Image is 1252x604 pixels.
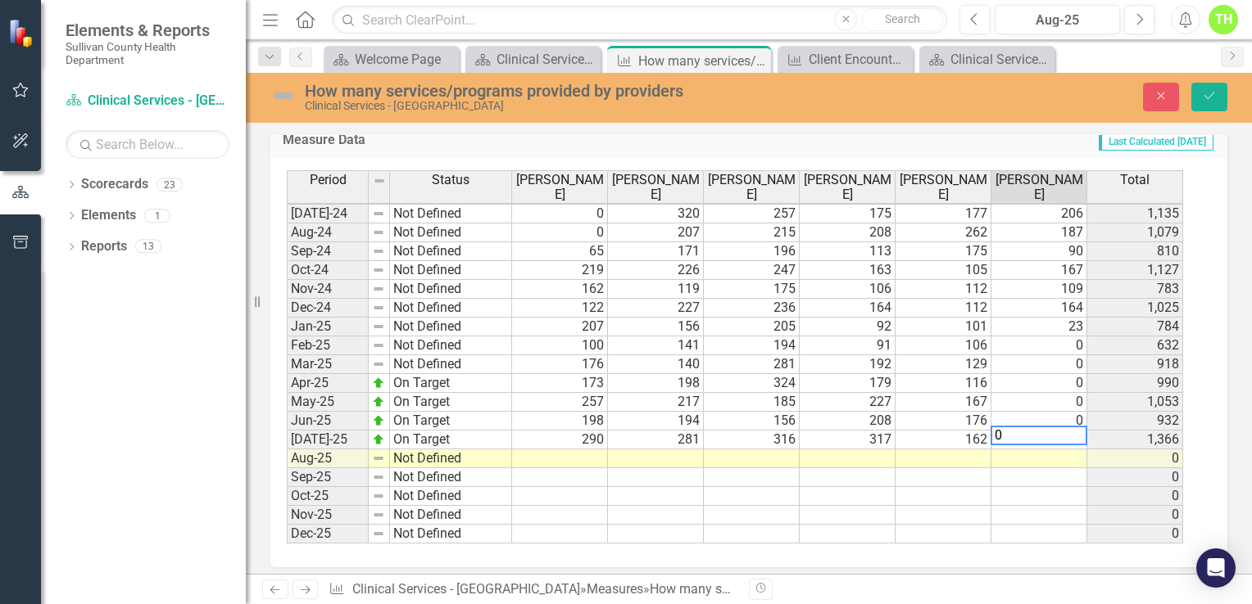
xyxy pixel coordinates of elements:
td: 119 [608,280,704,299]
img: ClearPoint Strategy [8,19,37,47]
td: 784 [1087,318,1183,336]
td: 106 [800,280,896,299]
td: 918 [1087,355,1183,374]
td: 141 [608,336,704,355]
td: Sep-25 [287,468,369,487]
td: 105 [896,261,991,280]
img: zOikAAAAAElFTkSuQmCC [372,376,385,390]
td: 217 [608,393,704,412]
td: On Target [390,393,512,412]
span: Status [432,173,469,187]
td: 207 [608,223,704,242]
button: Search [861,8,943,31]
td: 247 [704,261,800,280]
td: Nov-24 [287,280,369,299]
td: 176 [896,412,991,430]
td: 171 [608,242,704,261]
a: Scorecards [81,175,148,194]
img: 8DAGhfEEPCf229AAAAAElFTkSuQmCC [372,282,385,295]
td: Jun-25 [287,412,369,430]
div: 13 [135,240,161,254]
td: 91 [800,336,896,355]
a: Reports [81,237,127,256]
a: Client Encounters and Labs [782,49,909,70]
td: 257 [704,205,800,223]
span: Total [1120,173,1150,187]
td: 1,366 [1087,430,1183,449]
td: Not Defined [390,487,512,506]
td: Not Defined [390,318,512,336]
img: zOikAAAAAElFTkSuQmCC [372,433,385,446]
td: Oct-24 [287,261,369,280]
a: Clinical Services Welcome Page [923,49,1050,70]
td: [DATE]-24 [287,205,369,223]
td: 106 [896,336,991,355]
img: 8DAGhfEEPCf229AAAAAElFTkSuQmCC [372,527,385,540]
td: [DATE]-25 [287,430,369,449]
td: Feb-25 [287,336,369,355]
td: Jan-25 [287,318,369,336]
td: 0 [991,393,1087,412]
td: 156 [704,412,800,430]
td: 0 [512,205,608,223]
td: 164 [991,299,1087,318]
h3: Measure Data [283,133,670,147]
td: 236 [704,299,800,318]
img: 8DAGhfEEPCf229AAAAAElFTkSuQmCC [372,301,385,314]
td: 175 [896,242,991,261]
td: Aug-25 [287,449,369,468]
div: Aug-25 [1000,11,1114,30]
div: Clinical Services - [GEOGRAPHIC_DATA] [305,100,800,112]
td: 194 [704,336,800,355]
td: 112 [896,299,991,318]
span: [PERSON_NAME] [803,173,891,201]
td: 316 [704,430,800,449]
td: 175 [704,280,800,299]
td: 194 [608,412,704,430]
td: 162 [512,280,608,299]
td: 227 [608,299,704,318]
td: 173 [512,374,608,393]
span: Last Calculated [DATE] [1099,133,1213,151]
td: 320 [608,205,704,223]
td: Not Defined [390,205,512,223]
td: 164 [800,299,896,318]
a: Clinical Services Welcome Page [469,49,597,70]
div: Clinical Services Welcome Page [950,49,1050,70]
img: 8DAGhfEEPCf229AAAAAElFTkSuQmCC [372,245,385,258]
td: Dec-25 [287,525,369,543]
td: 90 [991,242,1087,261]
td: 215 [704,223,800,242]
td: Sep-24 [287,242,369,261]
td: 990 [1087,374,1183,393]
td: 0 [1087,468,1183,487]
td: 176 [512,355,608,374]
td: 208 [800,412,896,430]
div: How many services/programs provided by providers [638,51,767,71]
td: 175 [800,205,896,223]
td: Not Defined [390,242,512,261]
td: 208 [800,223,896,242]
img: 8DAGhfEEPCf229AAAAAElFTkSuQmCC [372,339,385,352]
td: 206 [991,205,1087,223]
td: 177 [896,205,991,223]
span: Search [885,12,920,25]
td: 0 [991,412,1087,430]
td: Not Defined [390,261,512,280]
td: 156 [608,318,704,336]
div: How many services/programs provided by providers [305,82,800,100]
span: Period [310,173,347,187]
td: 324 [704,374,800,393]
img: 8DAGhfEEPCf229AAAAAElFTkSuQmCC [372,471,385,484]
td: 207 [512,318,608,336]
td: On Target [390,430,512,449]
div: Open Intercom Messenger [1196,548,1236,588]
td: 185 [704,393,800,412]
small: Sullivan County Health Department [66,40,229,67]
td: 281 [608,430,704,449]
img: zOikAAAAAElFTkSuQmCC [372,395,385,408]
td: 101 [896,318,991,336]
div: » » [329,580,737,599]
td: 281 [704,355,800,374]
td: 290 [512,430,608,449]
